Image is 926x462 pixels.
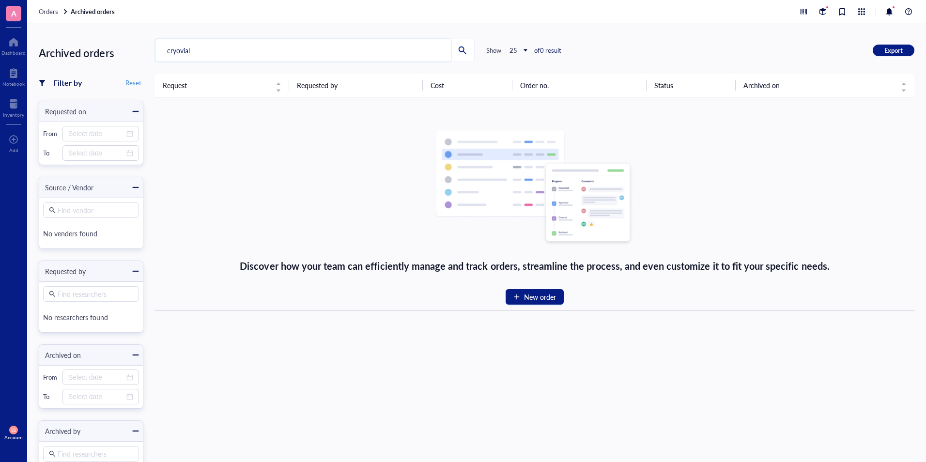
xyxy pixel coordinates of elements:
th: Cost [423,74,512,97]
input: Select date [68,372,124,383]
th: Status [647,74,736,97]
button: New order [506,289,564,305]
button: Reset [123,77,143,89]
div: From [43,373,59,382]
div: Requested on [39,106,86,117]
div: From [43,129,59,138]
div: Account [4,434,23,440]
img: Empty state [435,130,634,246]
th: Request [155,74,289,97]
div: To [43,392,59,401]
input: Select date [68,128,124,139]
input: Select date [68,391,124,402]
span: Request [163,80,270,91]
a: Notebook [2,65,25,87]
div: Archived by [39,426,80,436]
div: To [43,149,59,157]
th: Order no. [512,74,647,97]
a: Archived orders [71,7,117,16]
button: Export [873,45,914,56]
div: No researchers found [43,308,139,328]
span: Orders [39,7,58,16]
a: Inventory [3,96,24,118]
th: Archived on [736,74,914,97]
div: Requested by [39,266,86,277]
span: Reset [125,78,141,87]
div: Inventory [3,112,24,118]
div: No venders found [43,224,139,245]
span: Archived on [743,80,895,91]
div: Show [486,46,501,55]
div: Archived on [39,350,81,360]
input: Select date [68,148,124,158]
div: Notebook [2,81,25,87]
a: Dashboard [1,34,26,56]
div: of 0 result [534,46,561,55]
b: 25 [509,46,517,55]
div: Dashboard [1,50,26,56]
div: Archived orders [39,44,143,62]
div: Source / Vendor [39,182,93,193]
span: Export [884,46,903,55]
div: Filter by [53,77,82,89]
a: Orders [39,7,69,16]
span: SS [11,428,15,433]
span: A [11,7,16,19]
div: Add [9,147,18,153]
div: Discover how your team can efficiently manage and track orders, streamline the process, and even ... [240,258,829,274]
span: New order [524,292,556,302]
th: Requested by [289,74,423,97]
